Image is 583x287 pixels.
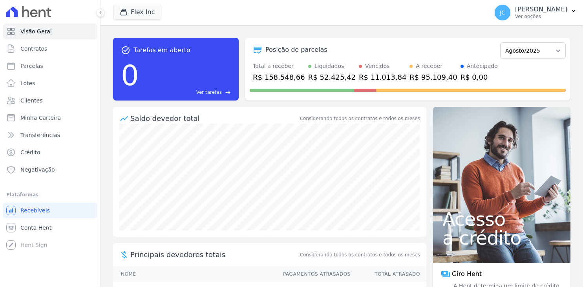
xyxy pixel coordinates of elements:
[265,45,327,55] div: Posição de parcelas
[142,89,231,96] a: Ver tarefas east
[225,90,231,95] span: east
[515,5,567,13] p: [PERSON_NAME]
[20,79,35,87] span: Lotes
[113,5,161,20] button: Flex Inc
[3,41,97,57] a: Contratos
[20,62,43,70] span: Parcelas
[20,207,50,214] span: Recebíveis
[442,210,561,229] span: Acesso
[20,131,60,139] span: Transferências
[452,269,482,279] span: Giro Hent
[351,266,426,282] th: Total Atrasado
[121,55,139,96] div: 0
[20,148,40,156] span: Crédito
[121,46,130,55] span: task_alt
[467,62,498,70] div: Antecipado
[20,97,42,104] span: Clientes
[500,10,505,15] span: JC
[416,62,442,70] div: A receber
[365,62,389,70] div: Vencidos
[113,266,276,282] th: Nome
[3,162,97,177] a: Negativação
[133,46,190,55] span: Tarefas em aberto
[3,58,97,74] a: Parcelas
[3,24,97,39] a: Visão Geral
[409,72,457,82] div: R$ 95.109,40
[196,89,222,96] span: Ver tarefas
[488,2,583,24] button: JC [PERSON_NAME] Ver opções
[20,166,55,174] span: Negativação
[308,72,356,82] div: R$ 52.425,42
[3,127,97,143] a: Transferências
[276,266,351,282] th: Pagamentos Atrasados
[3,75,97,91] a: Lotes
[20,45,47,53] span: Contratos
[3,144,97,160] a: Crédito
[3,110,97,126] a: Minha Carteira
[6,190,94,199] div: Plataformas
[515,13,567,20] p: Ver opções
[461,72,498,82] div: R$ 0,00
[3,203,97,218] a: Recebíveis
[20,114,61,122] span: Minha Carteira
[3,220,97,236] a: Conta Hent
[359,72,406,82] div: R$ 11.013,84
[442,229,561,247] span: a crédito
[253,62,305,70] div: Total a receber
[20,27,52,35] span: Visão Geral
[130,249,298,260] span: Principais devedores totais
[300,251,420,258] span: Considerando todos os contratos e todos os meses
[253,72,305,82] div: R$ 158.548,66
[314,62,344,70] div: Liquidados
[3,93,97,108] a: Clientes
[20,224,51,232] span: Conta Hent
[300,115,420,122] div: Considerando todos os contratos e todos os meses
[130,113,298,124] div: Saldo devedor total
